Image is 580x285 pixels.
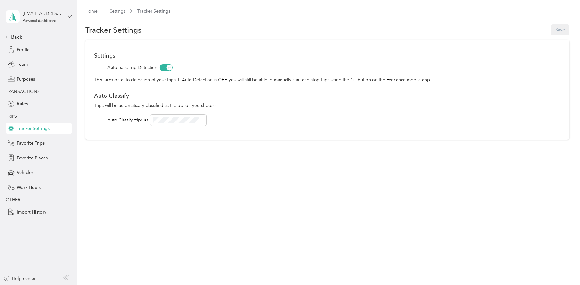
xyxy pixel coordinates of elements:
p: This turns on auto-detection of your trips. If Auto-Detection is OFF, you will still be able to m... [94,77,560,83]
span: Favorite Places [17,155,48,161]
iframe: Everlance-gr Chat Button Frame [545,250,580,285]
div: Auto Classify trips as [107,117,148,123]
span: Favorite Trips [17,140,45,146]
h1: Tracker Settings [85,27,142,33]
div: Back [6,33,69,41]
span: Team [17,61,28,68]
span: Profile [17,46,30,53]
a: Settings [110,9,125,14]
div: [EMAIL_ADDRESS][DOMAIN_NAME] [23,10,62,17]
span: Import History [17,209,46,215]
div: Personal dashboard [23,19,57,23]
span: Tracker Settings [137,8,170,15]
div: Auto Classify [94,92,560,99]
span: Purposes [17,76,35,83]
span: Vehicles [17,169,33,176]
span: Tracker Settings [17,125,50,132]
button: Help center [3,275,36,282]
span: TRIPS [6,114,17,119]
div: Settings [94,52,560,59]
a: Home [85,9,98,14]
span: Rules [17,101,28,107]
span: Automatic Trip Detection [107,64,157,71]
span: OTHER [6,197,20,202]
p: Trips will be automatically classified as the option you choose. [94,102,560,109]
span: TRANSACTIONS [6,89,40,94]
span: Work Hours [17,184,41,191]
